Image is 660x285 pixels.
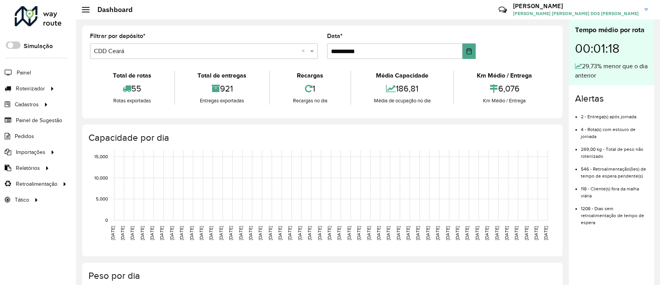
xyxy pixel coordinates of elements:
[272,80,348,97] div: 1
[575,25,648,35] div: Tempo médio por rota
[177,71,268,80] div: Total de entregas
[301,47,308,56] span: Clear all
[199,226,204,240] text: [DATE]
[248,226,253,240] text: [DATE]
[297,226,302,240] text: [DATE]
[258,226,263,240] text: [DATE]
[24,41,53,51] label: Simulação
[317,226,322,240] text: [DATE]
[445,226,450,240] text: [DATE]
[92,97,172,105] div: Rotas exportadas
[90,5,133,14] h2: Dashboard
[581,160,648,180] li: 546 - Retroalimentação(ões) de tempo de espera pendente(s)
[287,226,292,240] text: [DATE]
[140,226,145,240] text: [DATE]
[149,226,154,240] text: [DATE]
[16,164,40,172] span: Relatórios
[130,226,135,240] text: [DATE]
[405,226,411,240] text: [DATE]
[463,43,476,59] button: Choose Date
[435,226,440,240] text: [DATE]
[513,10,639,17] span: [PERSON_NAME] [PERSON_NAME] DOS [PERSON_NAME]
[238,226,243,240] text: [DATE]
[376,226,381,240] text: [DATE]
[218,226,223,240] text: [DATE]
[92,71,172,80] div: Total de rotas
[268,226,273,240] text: [DATE]
[336,226,341,240] text: [DATE]
[513,2,639,10] h3: [PERSON_NAME]
[396,226,401,240] text: [DATE]
[179,226,184,240] text: [DATE]
[366,226,371,240] text: [DATE]
[169,226,174,240] text: [DATE]
[189,226,194,240] text: [DATE]
[464,226,469,240] text: [DATE]
[327,226,332,240] text: [DATE]
[534,226,539,240] text: [DATE]
[16,180,57,188] span: Retroalimentação
[96,196,108,201] text: 5,000
[15,132,34,140] span: Pedidos
[353,71,452,80] div: Média Capacidade
[581,180,648,199] li: 118 - Cliente(s) fora da malha viária
[353,97,452,105] div: Média de ocupação no dia
[159,226,164,240] text: [DATE]
[356,226,361,240] text: [DATE]
[581,199,648,226] li: 1208 - Dias sem retroalimentação de tempo de espera
[15,100,39,109] span: Cadastros
[494,2,511,18] a: Contato Rápido
[90,31,146,41] label: Filtrar por depósito
[456,80,553,97] div: 6,076
[575,93,648,104] h4: Alertas
[272,71,348,80] div: Recargas
[92,80,172,97] div: 55
[16,148,45,156] span: Importações
[425,226,430,240] text: [DATE]
[88,132,555,143] h4: Capacidade por dia
[353,80,452,97] div: 186,81
[327,31,343,41] label: Data
[88,270,555,282] h4: Peso por dia
[456,97,553,105] div: Km Médio / Entrega
[575,62,648,80] div: 29,73% menor que o dia anterior
[415,226,420,240] text: [DATE]
[455,226,460,240] text: [DATE]
[15,196,29,204] span: Tático
[581,140,648,160] li: 269,00 kg - Total de peso não roteirizado
[177,80,268,97] div: 921
[543,226,548,240] text: [DATE]
[94,154,108,159] text: 15,000
[120,226,125,240] text: [DATE]
[575,35,648,62] div: 00:01:18
[277,226,282,240] text: [DATE]
[494,226,499,240] text: [DATE]
[208,226,213,240] text: [DATE]
[17,69,31,77] span: Painel
[346,226,352,240] text: [DATE]
[504,226,509,240] text: [DATE]
[386,226,391,240] text: [DATE]
[307,226,312,240] text: [DATE]
[110,226,115,240] text: [DATE]
[484,226,489,240] text: [DATE]
[228,226,233,240] text: [DATE]
[524,226,529,240] text: [DATE]
[105,218,108,223] text: 0
[272,97,348,105] div: Recargas no dia
[581,120,648,140] li: 4 - Rota(s) com estouro de jornada
[16,116,62,124] span: Painel de Sugestão
[581,107,648,120] li: 2 - Entrega(s) após jornada
[16,85,45,93] span: Roteirizador
[177,97,268,105] div: Entregas exportadas
[475,226,480,240] text: [DATE]
[514,226,519,240] text: [DATE]
[94,175,108,180] text: 10,000
[456,71,553,80] div: Km Médio / Entrega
